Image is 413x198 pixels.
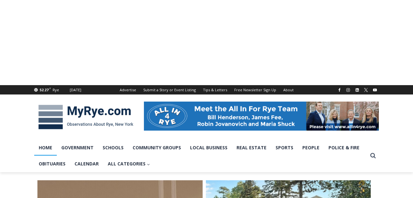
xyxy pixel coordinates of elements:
[344,86,352,94] a: Instagram
[116,85,140,94] a: Advertise
[57,140,98,156] a: Government
[324,140,364,156] a: Police & Fire
[49,86,51,90] span: F
[34,156,70,172] a: Obituaries
[34,100,137,134] img: MyRye.com
[70,87,81,93] div: [DATE]
[108,160,150,167] span: All Categories
[140,85,199,94] a: Submit a Story or Event Listing
[98,140,128,156] a: Schools
[371,86,379,94] a: YouTube
[70,156,103,172] a: Calendar
[128,140,186,156] a: Community Groups
[280,85,297,94] a: About
[103,156,155,172] a: All Categories
[40,87,48,92] span: 52.27
[362,86,370,94] a: X
[367,150,379,162] button: View Search Form
[53,87,59,93] div: Rye
[199,85,231,94] a: Tips & Letters
[34,140,57,156] a: Home
[336,86,343,94] a: Facebook
[186,140,232,156] a: Local Business
[232,140,271,156] a: Real Estate
[231,85,280,94] a: Free Newsletter Sign Up
[116,85,297,94] nav: Secondary Navigation
[353,86,361,94] a: Linkedin
[144,102,379,131] img: All in for Rye
[34,140,367,172] nav: Primary Navigation
[298,140,324,156] a: People
[271,140,298,156] a: Sports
